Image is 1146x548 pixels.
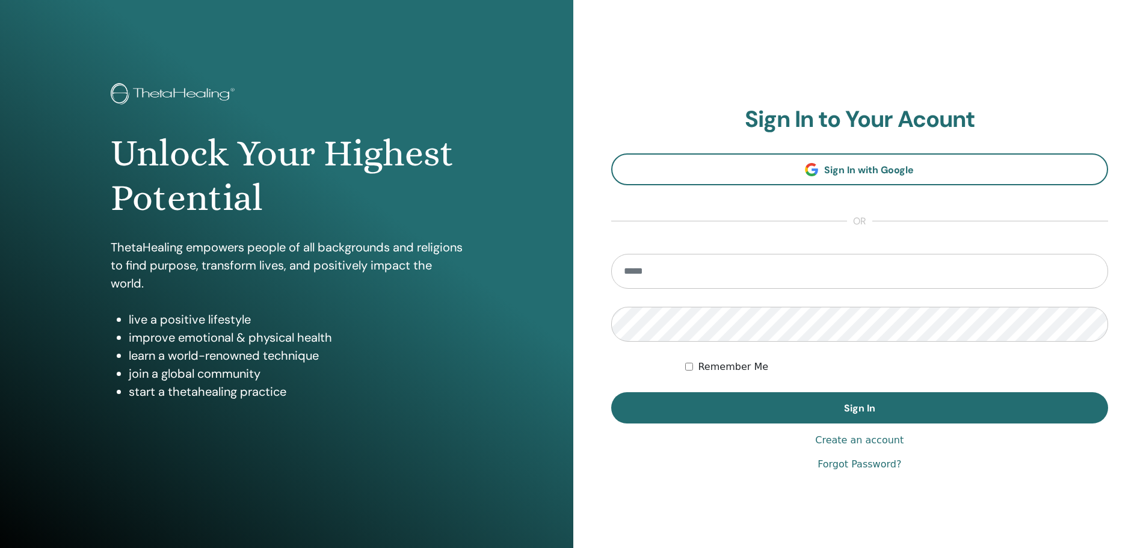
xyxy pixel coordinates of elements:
button: Sign In [611,392,1109,423]
label: Remember Me [698,360,768,374]
h1: Unlock Your Highest Potential [111,131,463,221]
li: join a global community [129,365,463,383]
p: ThetaHealing empowers people of all backgrounds and religions to find purpose, transform lives, a... [111,238,463,292]
a: Create an account [815,433,904,448]
a: Sign In with Google [611,153,1109,185]
li: start a thetahealing practice [129,383,463,401]
a: Forgot Password? [818,457,901,472]
li: learn a world-renowned technique [129,346,463,365]
li: improve emotional & physical health [129,328,463,346]
li: live a positive lifestyle [129,310,463,328]
span: Sign In [844,402,875,414]
span: Sign In with Google [824,164,914,176]
div: Keep me authenticated indefinitely or until I manually logout [685,360,1108,374]
span: or [847,214,872,229]
h2: Sign In to Your Acount [611,106,1109,134]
